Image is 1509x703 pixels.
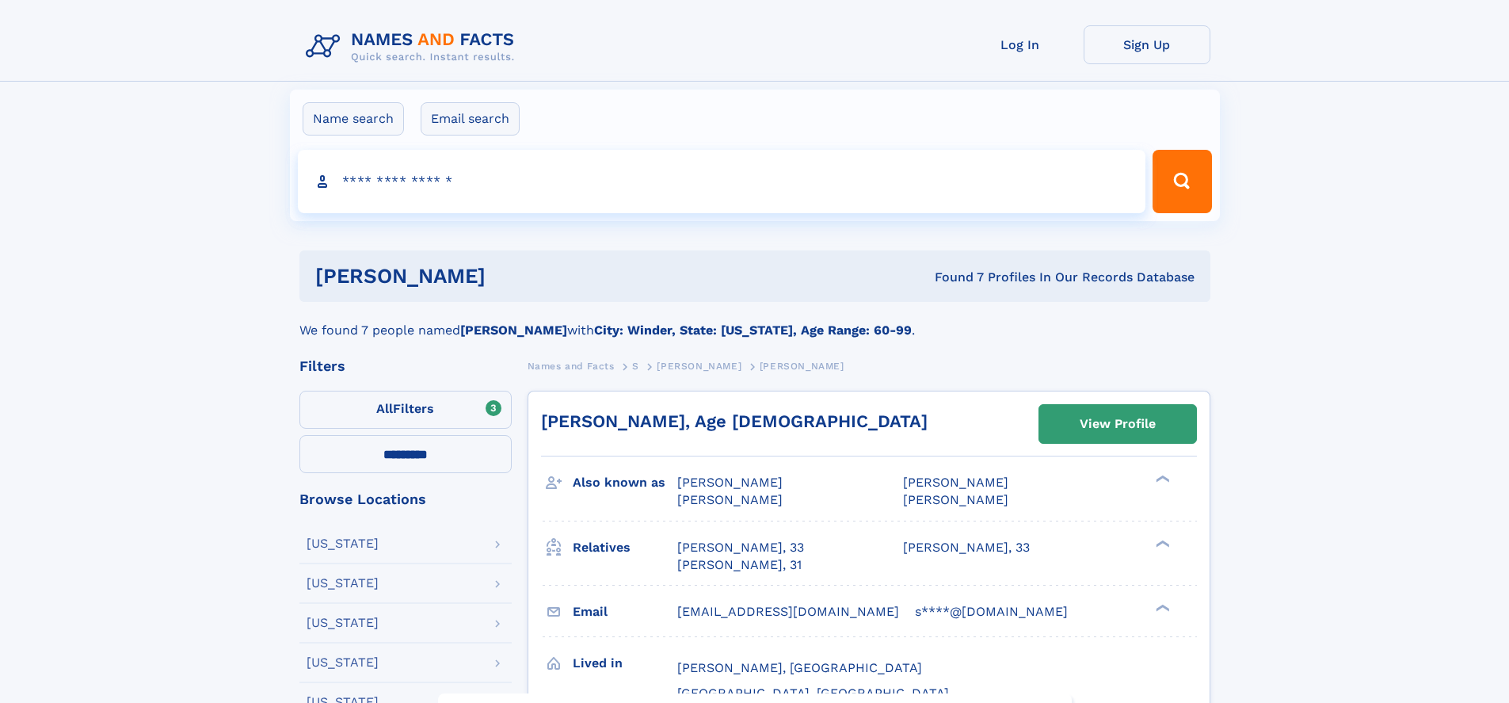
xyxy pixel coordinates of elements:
span: [GEOGRAPHIC_DATA], [GEOGRAPHIC_DATA] [677,686,949,701]
span: [PERSON_NAME] [903,492,1008,507]
div: [US_STATE] [307,656,379,669]
div: ❯ [1152,474,1171,484]
div: Filters [299,359,512,373]
button: Search Button [1153,150,1211,213]
a: [PERSON_NAME], 31 [677,556,802,574]
span: [PERSON_NAME], [GEOGRAPHIC_DATA] [677,660,922,675]
input: search input [298,150,1146,213]
span: [PERSON_NAME] [677,475,783,490]
label: Filters [299,391,512,429]
h3: Relatives [573,534,677,561]
div: ❯ [1152,602,1171,613]
div: Found 7 Profiles In Our Records Database [710,269,1195,286]
a: Sign Up [1084,25,1210,64]
label: Name search [303,102,404,136]
h3: Lived in [573,650,677,677]
h3: Also known as [573,469,677,496]
a: Log In [957,25,1084,64]
div: ❯ [1152,538,1171,548]
h3: Email [573,598,677,625]
a: [PERSON_NAME], Age [DEMOGRAPHIC_DATA] [541,411,928,431]
span: S [632,361,639,372]
div: We found 7 people named with . [299,302,1210,340]
a: S [632,356,639,376]
span: [PERSON_NAME] [677,492,783,507]
b: City: Winder, State: [US_STATE], Age Range: 60-99 [594,323,912,338]
div: Browse Locations [299,492,512,506]
img: Logo Names and Facts [299,25,528,68]
span: [PERSON_NAME] [760,361,844,372]
a: [PERSON_NAME], 33 [903,539,1030,556]
span: [EMAIL_ADDRESS][DOMAIN_NAME] [677,604,899,619]
div: [US_STATE] [307,617,379,629]
span: [PERSON_NAME] [903,475,1008,490]
a: [PERSON_NAME], 33 [677,539,804,556]
a: Names and Facts [528,356,615,376]
div: [US_STATE] [307,537,379,550]
label: Email search [421,102,520,136]
div: View Profile [1080,406,1156,442]
h1: [PERSON_NAME] [315,266,711,286]
span: [PERSON_NAME] [657,361,741,372]
span: All [376,401,393,416]
a: [PERSON_NAME] [657,356,741,376]
div: [US_STATE] [307,577,379,590]
a: View Profile [1039,405,1196,443]
b: [PERSON_NAME] [460,323,567,338]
